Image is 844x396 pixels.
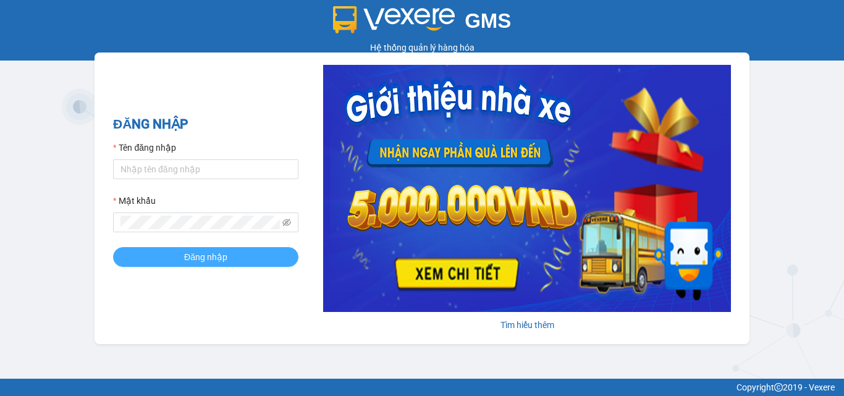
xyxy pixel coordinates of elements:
img: banner-0 [323,65,731,312]
img: logo 2 [333,6,455,33]
div: Copyright 2019 - Vexere [9,381,835,394]
label: Mật khẩu [113,194,156,208]
span: GMS [465,9,511,32]
label: Tên đăng nhập [113,141,176,154]
a: GMS [333,19,512,28]
span: eye-invisible [282,218,291,227]
div: Hệ thống quản lý hàng hóa [3,41,841,54]
input: Tên đăng nhập [113,159,298,179]
h2: ĐĂNG NHẬP [113,114,298,135]
span: Đăng nhập [184,250,227,264]
input: Mật khẩu [120,216,280,229]
span: copyright [774,383,783,392]
button: Đăng nhập [113,247,298,267]
div: Tìm hiểu thêm [323,318,731,332]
